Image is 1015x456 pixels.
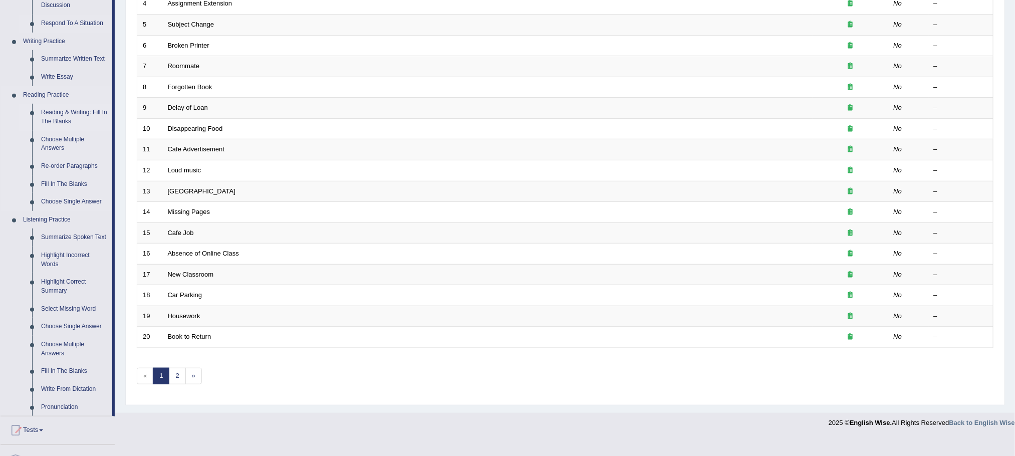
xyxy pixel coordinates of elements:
[137,118,162,139] td: 10
[37,193,112,211] a: Choose Single Answer
[168,83,212,91] a: Forgotten Book
[819,124,883,134] div: Exam occurring question
[819,291,883,300] div: Exam occurring question
[934,312,988,321] div: –
[819,145,883,154] div: Exam occurring question
[137,35,162,56] td: 6
[137,56,162,77] td: 7
[168,125,223,132] a: Disappearing Food
[934,41,988,51] div: –
[168,291,202,299] a: Car Parking
[168,208,210,215] a: Missing Pages
[829,413,1015,427] div: 2025 © All Rights Reserved
[137,222,162,244] td: 15
[37,336,112,362] a: Choose Multiple Answers
[894,271,902,278] em: No
[168,166,201,174] a: Loud music
[137,160,162,181] td: 12
[894,250,902,257] em: No
[819,187,883,196] div: Exam occurring question
[894,62,902,70] em: No
[894,312,902,320] em: No
[37,157,112,175] a: Re-order Paragraphs
[894,333,902,340] em: No
[37,131,112,157] a: Choose Multiple Answers
[168,42,209,49] a: Broken Printer
[819,229,883,238] div: Exam occurring question
[819,207,883,217] div: Exam occurring question
[168,229,194,237] a: Cafe Job
[137,139,162,160] td: 11
[168,187,235,195] a: [GEOGRAPHIC_DATA]
[37,15,112,33] a: Respond To A Situation
[894,83,902,91] em: No
[168,250,239,257] a: Absence of Online Class
[934,332,988,342] div: –
[19,33,112,51] a: Writing Practice
[894,104,902,111] em: No
[168,333,211,340] a: Book to Return
[934,229,988,238] div: –
[819,166,883,175] div: Exam occurring question
[137,368,153,384] span: «
[934,249,988,259] div: –
[168,104,208,111] a: Delay of Loan
[37,68,112,86] a: Write Essay
[37,50,112,68] a: Summarize Written Text
[19,211,112,229] a: Listening Practice
[894,208,902,215] em: No
[1,416,115,441] a: Tests
[819,332,883,342] div: Exam occurring question
[894,125,902,132] em: No
[894,166,902,174] em: No
[137,15,162,36] td: 5
[37,175,112,193] a: Fill In The Blanks
[819,62,883,71] div: Exam occurring question
[37,247,112,273] a: Highlight Incorrect Words
[37,380,112,398] a: Write From Dictation
[37,229,112,247] a: Summarize Spoken Text
[37,273,112,300] a: Highlight Correct Summary
[137,327,162,348] td: 20
[168,62,200,70] a: Roommate
[934,145,988,154] div: –
[894,21,902,28] em: No
[934,166,988,175] div: –
[137,285,162,306] td: 18
[934,270,988,280] div: –
[37,362,112,380] a: Fill In The Blanks
[819,20,883,30] div: Exam occurring question
[37,398,112,416] a: Pronunciation
[819,312,883,321] div: Exam occurring question
[934,20,988,30] div: –
[949,419,1015,426] a: Back to English Wise
[19,86,112,104] a: Reading Practice
[894,42,902,49] em: No
[934,291,988,300] div: –
[934,62,988,71] div: –
[185,368,202,384] a: »
[168,21,214,28] a: Subject Change
[934,207,988,217] div: –
[137,306,162,327] td: 19
[137,77,162,98] td: 8
[168,271,214,278] a: New Classroom
[137,98,162,119] td: 9
[137,202,162,223] td: 14
[819,103,883,113] div: Exam occurring question
[934,83,988,92] div: –
[819,41,883,51] div: Exam occurring question
[169,368,185,384] a: 2
[37,104,112,130] a: Reading & Writing: Fill In The Blanks
[894,145,902,153] em: No
[168,312,200,320] a: Housework
[819,249,883,259] div: Exam occurring question
[934,187,988,196] div: –
[137,244,162,265] td: 16
[37,300,112,318] a: Select Missing Word
[37,318,112,336] a: Choose Single Answer
[934,103,988,113] div: –
[934,124,988,134] div: –
[153,368,169,384] a: 1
